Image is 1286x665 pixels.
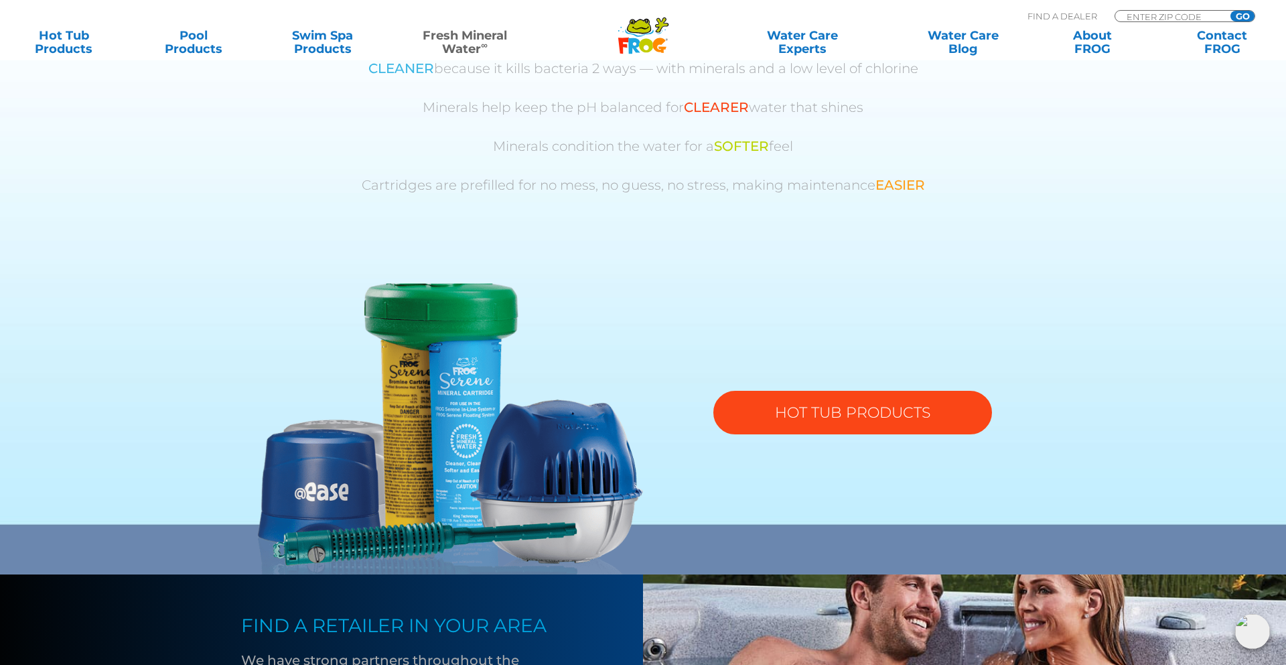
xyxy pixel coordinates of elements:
[258,139,1028,154] p: Minerals condition the water for a feel
[258,284,643,575] img: fmw-hot-tub-product-v2
[1042,29,1143,56] a: AboutFROG
[684,99,749,115] span: CLEARER
[875,177,925,193] span: EASIER
[714,138,769,154] span: SOFTER
[258,178,1028,193] p: Cartridges are prefilled for no mess, no guess, no stress, making maintenance
[258,61,1028,76] p: because it kills bacteria 2 ways — with minerals and a low level of chlorine
[402,29,528,56] a: Fresh MineralWater∞
[1230,11,1255,21] input: GO
[143,29,243,56] a: PoolProducts
[720,29,883,56] a: Water CareExperts
[1125,11,1216,22] input: Zip Code Form
[913,29,1013,56] a: Water CareBlog
[1235,614,1270,649] img: openIcon
[273,29,373,56] a: Swim SpaProducts
[258,100,1028,115] p: Minerals help keep the pH balanced for water that shines
[241,615,576,636] h4: FIND A RETAILER IN YOUR AREA
[1172,29,1273,56] a: ContactFROG
[1027,10,1097,22] p: Find A Dealer
[13,29,114,56] a: Hot TubProducts
[368,60,434,76] span: CLEANER
[713,391,992,434] a: HOT TUB PRODUCTS
[481,40,488,50] sup: ∞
